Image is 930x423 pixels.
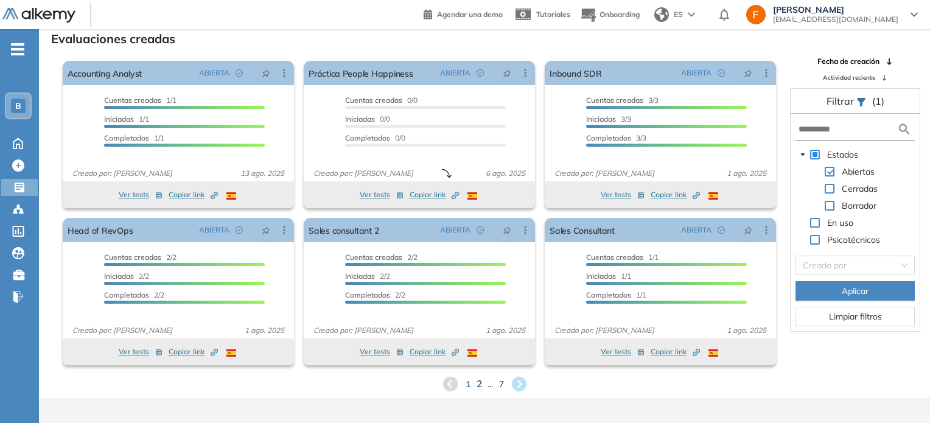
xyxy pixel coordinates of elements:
button: Ver tests [360,344,404,359]
span: 2/2 [104,271,149,281]
span: pushpin [503,225,511,235]
span: Iniciadas [345,114,375,124]
span: Copiar link [169,189,218,200]
h3: Evaluaciones creadas [51,32,175,46]
span: 0/0 [345,133,405,142]
span: Abiertas [842,166,875,177]
span: Cuentas creadas [586,96,643,105]
span: 0/0 [345,96,418,105]
span: 7 [499,378,504,391]
img: search icon [897,122,912,137]
span: Copiar link [651,346,700,357]
span: Completados [104,290,149,299]
img: ESP [226,192,236,200]
button: Copiar link [169,344,218,359]
span: Completados [345,133,390,142]
button: pushpin [253,63,279,83]
button: Ver tests [119,187,163,202]
span: En uso [827,217,853,228]
button: Copiar link [410,187,459,202]
button: Copiar link [169,187,218,202]
span: 3/3 [586,114,631,124]
span: Completados [104,133,149,142]
span: 6 ago. 2025 [481,168,530,179]
span: 2/2 [345,271,390,281]
img: world [654,7,669,22]
button: Ver tests [601,187,645,202]
span: Psicotécnicos [827,234,880,245]
span: 1 ago. 2025 [722,325,771,336]
span: check-circle [477,226,484,234]
span: ABIERTA [681,225,711,236]
span: 1 [466,378,470,391]
img: arrow [688,12,695,17]
button: pushpin [735,63,761,83]
span: Borrador [839,198,879,213]
span: 1 ago. 2025 [481,325,530,336]
span: 2/2 [345,253,418,262]
span: ABIERTA [199,68,229,79]
span: check-circle [477,69,484,77]
img: ESP [708,192,718,200]
span: Creado por: [PERSON_NAME] [68,168,177,179]
span: Actividad reciente [823,73,875,82]
span: Copiar link [651,189,700,200]
span: check-circle [718,226,725,234]
span: check-circle [236,226,243,234]
span: 1 ago. 2025 [722,168,771,179]
button: Ver tests [601,344,645,359]
a: Accounting Analyst [68,61,142,85]
span: Tutoriales [536,10,570,19]
span: Creado por: [PERSON_NAME] [309,168,418,179]
span: pushpin [262,68,270,78]
button: Aplicar [795,281,915,301]
a: Head of RevOps [68,218,133,242]
span: 1/1 [586,253,659,262]
span: 1/1 [104,114,149,124]
span: ES [674,9,683,20]
span: Cuentas creadas [104,96,161,105]
button: Copiar link [651,344,700,359]
span: pushpin [744,68,752,78]
img: ESP [226,349,236,357]
span: ABIERTA [681,68,711,79]
span: B [15,101,21,111]
span: Completados [586,133,631,142]
span: Estados [825,147,861,162]
span: 1/1 [586,290,646,299]
span: Cuentas creadas [104,253,161,262]
i: - [11,48,24,51]
span: Cuentas creadas [586,253,643,262]
a: Agendar una demo [424,6,503,21]
span: 13 ago. 2025 [236,168,289,179]
img: Logo [2,8,75,23]
span: Fecha de creación [817,56,879,67]
a: Sales consultant 2 [309,218,379,242]
button: Copiar link [651,187,700,202]
span: Onboarding [600,10,640,19]
span: Aplicar [842,284,869,298]
span: Abiertas [839,164,877,179]
span: Filtrar [827,95,856,107]
span: Completados [345,290,390,299]
span: 2/2 [104,290,164,299]
span: Iniciadas [104,271,134,281]
span: Iniciadas [586,114,616,124]
span: 1 ago. 2025 [240,325,289,336]
span: ABIERTA [199,225,229,236]
span: Creado por: [PERSON_NAME] [68,325,177,336]
span: Creado por: [PERSON_NAME] [550,325,659,336]
button: Limpiar filtros [795,307,915,326]
span: 1/1 [104,96,177,105]
button: pushpin [494,63,520,83]
span: Cerradas [842,183,878,194]
span: 0/0 [345,114,390,124]
span: Borrador [842,200,876,211]
a: Práctica People Happiness [309,61,413,85]
span: ... [488,378,493,391]
a: Inbound SDR [550,61,601,85]
span: Limpiar filtros [829,310,882,323]
span: check-circle [236,69,243,77]
span: Iniciadas [104,114,134,124]
span: Creado por: [PERSON_NAME] [550,168,659,179]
